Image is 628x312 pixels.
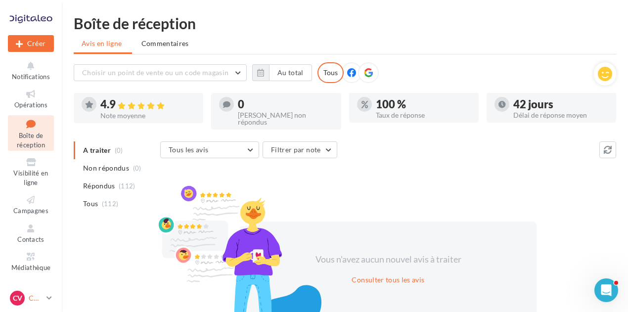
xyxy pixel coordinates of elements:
span: Boîte de réception [17,132,45,149]
button: Consulter tous les avis [348,274,428,286]
div: Note moyenne [100,112,195,119]
button: Tous les avis [160,141,259,158]
iframe: Intercom live chat [594,278,618,302]
div: Taux de réponse [376,112,471,119]
a: Boîte de réception [8,115,54,151]
button: Au total [269,64,312,81]
div: Vous n'avez aucun nouvel avis à traiter [303,253,473,266]
button: Au total [252,64,312,81]
button: Notifications [8,58,54,83]
span: Visibilité en ligne [13,169,48,186]
a: Médiathèque [8,249,54,273]
span: Médiathèque [11,264,51,271]
span: Choisir un point de vente ou un code magasin [82,68,228,77]
button: Filtrer par note [263,141,337,158]
span: Campagnes [13,207,48,215]
span: Non répondus [83,163,129,173]
div: [PERSON_NAME] non répondus [238,112,333,126]
span: CV [13,293,22,303]
a: CV CUPRA Vienne [8,289,54,308]
button: Créer [8,35,54,52]
span: Notifications [12,73,50,81]
span: Contacts [17,235,45,243]
span: Tous [83,199,98,209]
span: Opérations [14,101,47,109]
span: Commentaires [141,39,189,48]
div: 4.9 [100,99,195,110]
p: CUPRA Vienne [29,293,43,303]
div: Délai de réponse moyen [513,112,608,119]
span: Tous les avis [169,145,209,154]
span: (112) [102,200,119,208]
a: Contacts [8,221,54,245]
div: 0 [238,99,333,110]
button: Choisir un point de vente ou un code magasin [74,64,247,81]
a: Calendrier [8,278,54,302]
span: Répondus [83,181,115,191]
div: Tous [317,62,344,83]
a: Opérations [8,87,54,111]
div: 42 jours [513,99,608,110]
div: Boîte de réception [74,16,616,31]
a: Campagnes [8,192,54,217]
span: (0) [133,164,141,172]
a: Visibilité en ligne [8,155,54,188]
span: (112) [119,182,135,190]
div: Nouvelle campagne [8,35,54,52]
div: 100 % [376,99,471,110]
